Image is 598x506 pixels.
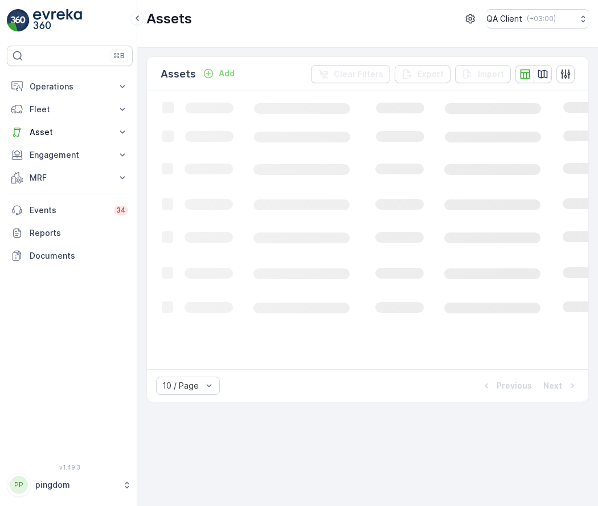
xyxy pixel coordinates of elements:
[198,67,239,80] button: Add
[30,149,110,161] p: Engagement
[161,66,196,82] p: Assets
[7,166,133,189] button: MRF
[30,81,110,92] p: Operations
[7,144,133,166] button: Engagement
[7,199,133,222] a: Events34
[542,379,579,393] button: Next
[527,14,556,23] p: ( +03:00 )
[7,473,133,497] button: PPpingdom
[7,9,30,32] img: logo
[478,68,504,80] p: Import
[480,379,533,393] button: Previous
[113,51,125,60] p: ⌘B
[7,464,133,471] span: v 1.49.3
[311,65,390,83] button: Clear Filters
[30,172,110,183] p: MRF
[497,380,532,391] p: Previous
[486,13,522,25] p: QA Client
[116,206,126,215] p: 34
[30,227,128,239] p: Reports
[486,9,589,28] button: QA Client(+03:00)
[219,68,235,79] p: Add
[7,222,133,244] a: Reports
[395,65,450,83] button: Export
[543,380,562,391] p: Next
[30,126,110,138] p: Asset
[7,98,133,121] button: Fleet
[334,68,383,80] p: Clear Filters
[30,250,128,262] p: Documents
[30,104,110,115] p: Fleet
[417,68,444,80] p: Export
[455,65,511,83] button: Import
[33,9,82,32] img: logo_light-DOdMpM7g.png
[7,75,133,98] button: Operations
[7,244,133,267] a: Documents
[35,479,117,491] p: pingdom
[30,205,107,216] p: Events
[10,476,28,494] div: PP
[7,121,133,144] button: Asset
[146,10,192,28] p: Assets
